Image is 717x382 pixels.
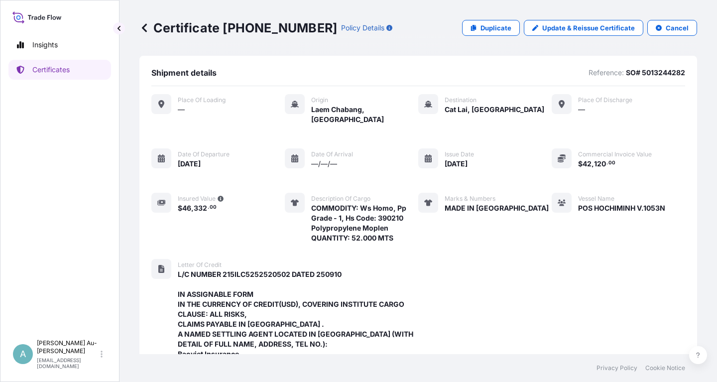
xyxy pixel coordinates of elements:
span: Origin [311,96,328,104]
span: . [208,206,209,209]
p: Duplicate [480,23,511,33]
a: Privacy Policy [597,364,637,372]
p: Certificates [32,65,70,75]
span: — [178,105,185,115]
span: Place of discharge [578,96,632,104]
a: Update & Reissue Certificate [524,20,643,36]
span: [DATE] [178,159,201,169]
a: Insights [8,35,111,55]
p: [PERSON_NAME] Au-[PERSON_NAME] [37,339,99,355]
button: Cancel [647,20,697,36]
span: 332 [194,205,207,212]
span: —/—/— [311,159,337,169]
span: Destination [445,96,477,104]
span: 00 [210,206,217,209]
span: Vessel Name [578,195,614,203]
span: Cat Lai, [GEOGRAPHIC_DATA] [445,105,544,115]
p: Update & Reissue Certificate [542,23,635,33]
span: 42 [583,160,592,167]
span: Laem Chabang, [GEOGRAPHIC_DATA] [311,105,418,125]
span: — [578,105,585,115]
span: Place of Loading [178,96,226,104]
p: Insights [32,40,58,50]
span: , [191,205,194,212]
span: A [20,349,26,359]
a: Certificates [8,60,111,80]
p: Reference: [589,68,624,78]
span: Date of departure [178,150,230,158]
span: Insured Value [178,195,216,203]
p: Certificate [PHONE_NUMBER] [139,20,337,36]
span: MADE IN [GEOGRAPHIC_DATA] [445,203,549,213]
span: Letter of Credit [178,261,222,269]
span: 120 [594,160,606,167]
span: , [592,160,594,167]
span: Commercial Invoice Value [578,150,652,158]
p: SO# 5013244282 [626,68,685,78]
span: POS HOCHIMINH V.1053N [578,203,665,213]
span: Marks & Numbers [445,195,495,203]
p: Cancel [666,23,689,33]
a: Duplicate [462,20,520,36]
a: Cookie Notice [645,364,685,372]
span: 00 [608,161,615,165]
span: . [606,161,608,165]
span: 46 [182,205,191,212]
span: [DATE] [445,159,468,169]
span: Date of arrival [311,150,353,158]
p: Policy Details [341,23,384,33]
span: Description of cargo [311,195,370,203]
span: COMMODITY: Ws Homo, Pp Grade - 1, Hs Code: 390210 Polypropylene Moplen QUANTITY: 52.000 MTS [311,203,418,243]
span: Issue Date [445,150,474,158]
span: Shipment details [151,68,217,78]
span: $ [178,205,182,212]
p: [EMAIL_ADDRESS][DOMAIN_NAME] [37,357,99,369]
span: $ [578,160,583,167]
